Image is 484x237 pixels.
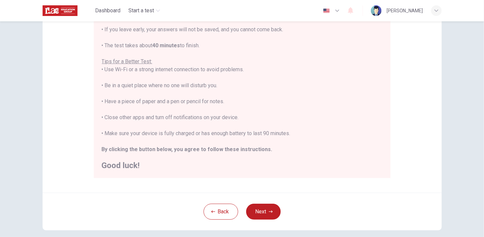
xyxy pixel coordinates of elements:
[371,5,382,16] img: Profile picture
[102,58,152,65] u: Tips for a Better Test:
[387,7,423,15] div: [PERSON_NAME]
[246,204,281,220] button: Next
[322,8,331,13] img: en
[43,4,78,17] img: ILAC logo
[43,4,93,17] a: ILAC logo
[126,5,163,17] button: Start a test
[92,5,123,17] button: Dashboard
[95,7,120,15] span: Dashboard
[204,204,238,220] button: Back
[102,146,272,152] b: By clicking the button below, you agree to follow these instructions.
[128,7,154,15] span: Start a test
[153,42,180,49] b: 40 minutes
[102,161,383,169] h2: Good luck!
